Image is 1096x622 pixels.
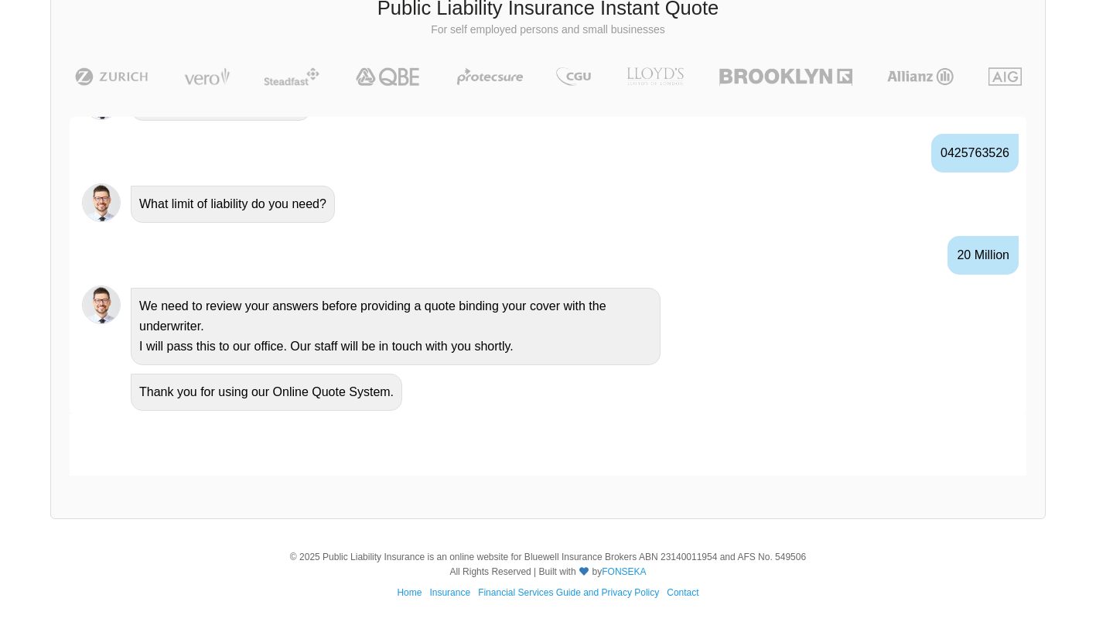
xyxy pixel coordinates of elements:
[713,67,858,86] img: Brooklyn | Public Liability Insurance
[550,67,596,86] img: CGU | Public Liability Insurance
[82,183,121,222] img: Chatbot | PLI
[947,236,1019,275] div: 20 Million
[258,67,326,86] img: Steadfast | Public Liability Insurance
[131,374,402,411] div: Thank you for using our Online Quote System.
[347,67,430,86] img: QBE | Public Liability Insurance
[931,134,1019,173] div: 0425763526
[131,186,335,223] div: What limit of liability do you need?
[131,288,661,365] div: We need to review your answers before providing a quote binding your cover with the underwriter. ...
[177,67,237,86] img: Vero | Public Liability Insurance
[602,566,646,577] a: FONSEKA
[982,67,1028,86] img: AIG | Public Liability Insurance
[667,587,698,598] a: Contact
[478,587,659,598] a: Financial Services Guide and Privacy Policy
[451,67,529,86] img: Protecsure | Public Liability Insurance
[68,67,155,86] img: Zurich | Public Liability Insurance
[879,67,961,86] img: Allianz | Public Liability Insurance
[82,285,121,324] img: Chatbot | PLI
[63,22,1033,38] p: For self employed persons and small businesses
[618,67,692,86] img: LLOYD's | Public Liability Insurance
[429,587,470,598] a: Insurance
[397,587,422,598] a: Home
